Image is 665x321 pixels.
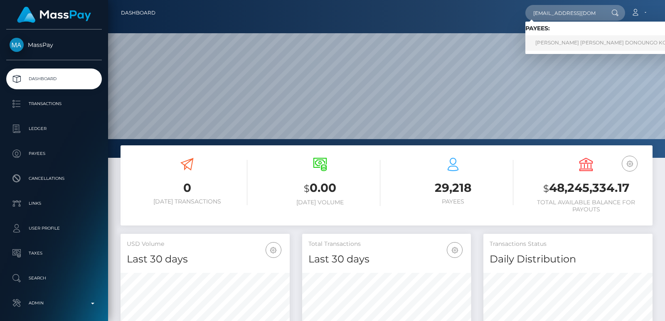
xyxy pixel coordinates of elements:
h3: 48,245,334.17 [526,180,646,197]
h4: Daily Distribution [490,252,646,267]
p: Admin [10,297,99,309]
small: $ [304,183,310,194]
a: Ledger [6,118,102,139]
a: Admin [6,293,102,314]
a: Dashboard [121,4,155,22]
p: Dashboard [10,73,99,85]
input: Search... [525,5,603,21]
h5: Total Transactions [308,240,465,248]
small: $ [543,183,549,194]
h3: 29,218 [393,180,513,196]
p: Ledger [10,123,99,135]
h6: Total Available Balance for Payouts [526,199,646,213]
img: MassPay [10,38,24,52]
p: Payees [10,147,99,160]
a: Taxes [6,243,102,264]
p: Taxes [10,247,99,260]
h3: 0.00 [260,180,380,197]
a: Cancellations [6,168,102,189]
h5: Transactions Status [490,240,646,248]
a: User Profile [6,218,102,239]
img: MassPay Logo [17,7,91,23]
a: Search [6,268,102,289]
a: Payees [6,143,102,164]
p: User Profile [10,222,99,235]
h4: Last 30 days [308,252,465,267]
p: Transactions [10,98,99,110]
h3: 0 [127,180,247,196]
p: Search [10,272,99,284]
h6: [DATE] Transactions [127,198,247,205]
p: Links [10,197,99,210]
h4: Last 30 days [127,252,283,267]
p: Cancellations [10,172,99,185]
h5: USD Volume [127,240,283,248]
a: Dashboard [6,69,102,89]
h6: Payees [393,198,513,205]
a: Transactions [6,93,102,114]
a: Links [6,193,102,214]
h6: [DATE] Volume [260,199,380,206]
span: MassPay [6,41,102,49]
